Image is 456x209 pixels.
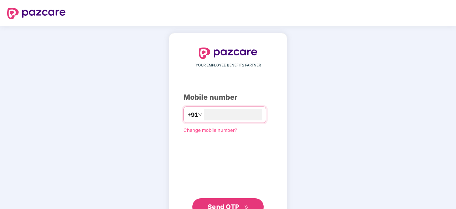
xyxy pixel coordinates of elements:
a: Change mobile number? [183,127,237,133]
span: down [198,113,202,117]
span: YOUR EMPLOYEE BENEFITS PARTNER [196,63,261,68]
img: logo [7,8,66,19]
div: Mobile number [183,92,273,103]
span: +91 [187,110,198,119]
img: logo [199,48,257,59]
